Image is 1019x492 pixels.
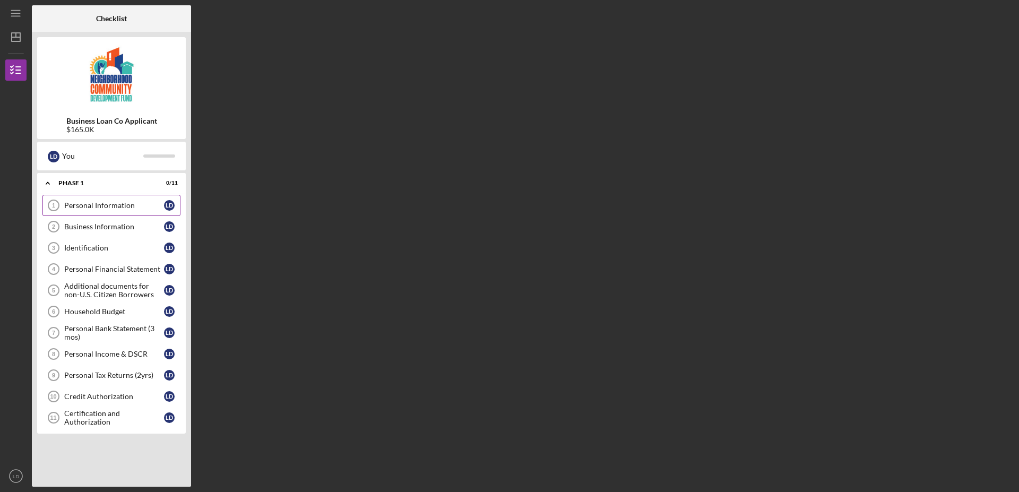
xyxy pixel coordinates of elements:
[64,282,164,299] div: Additional documents for non-U.S. Citizen Borrowers
[42,237,180,258] a: 3IdentificationLD
[96,14,127,23] b: Checklist
[164,221,175,232] div: L D
[42,258,180,280] a: 4Personal Financial StatementLD
[52,287,55,294] tspan: 5
[42,195,180,216] a: 1Personal InformationLD
[164,264,175,274] div: L D
[48,151,59,162] div: L D
[52,266,56,272] tspan: 4
[42,386,180,407] a: 10Credit AuthorizationLD
[37,42,186,106] img: Product logo
[164,285,175,296] div: L D
[164,200,175,211] div: L D
[64,265,164,273] div: Personal Financial Statement
[164,243,175,253] div: L D
[159,180,178,186] div: 0 / 11
[52,308,55,315] tspan: 6
[66,117,157,125] b: Business Loan Co Applicant
[64,392,164,401] div: Credit Authorization
[52,245,55,251] tspan: 3
[64,222,164,231] div: Business Information
[50,415,56,421] tspan: 11
[42,280,180,301] a: 5Additional documents for non-U.S. Citizen BorrowersLD
[42,322,180,343] a: 7Personal Bank Statement (3 mos)LD
[42,343,180,365] a: 8Personal Income & DSCRLD
[58,180,151,186] div: Phase 1
[42,407,180,428] a: 11Certification and AuthorizationLD
[64,324,164,341] div: Personal Bank Statement (3 mos)
[164,349,175,359] div: L D
[42,365,180,386] a: 9Personal Tax Returns (2yrs)LD
[52,202,55,209] tspan: 1
[5,465,27,487] button: LD
[42,301,180,322] a: 6Household BudgetLD
[164,327,175,338] div: L D
[66,125,157,134] div: $165.0K
[52,330,55,336] tspan: 7
[164,412,175,423] div: L D
[64,307,164,316] div: Household Budget
[164,370,175,381] div: L D
[64,409,164,426] div: Certification and Authorization
[52,223,55,230] tspan: 2
[64,201,164,210] div: Personal Information
[13,473,19,479] text: LD
[52,372,55,378] tspan: 9
[42,216,180,237] a: 2Business InformationLD
[62,147,143,165] div: You
[50,393,56,400] tspan: 10
[164,391,175,402] div: L D
[52,351,55,357] tspan: 8
[64,350,164,358] div: Personal Income & DSCR
[164,306,175,317] div: L D
[64,371,164,379] div: Personal Tax Returns (2yrs)
[64,244,164,252] div: Identification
